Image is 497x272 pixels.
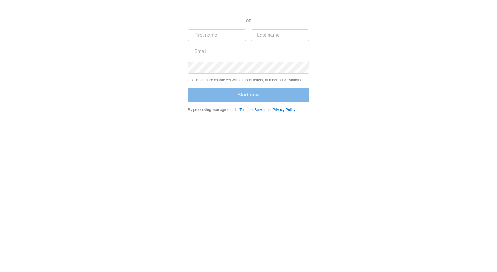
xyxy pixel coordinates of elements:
[273,108,295,112] a: Privacy Policy
[188,29,246,41] input: First name
[188,77,309,83] p: Use 10 or more characters with a mix of letters, numbers and symbols.
[246,18,248,24] p: OR
[239,108,266,112] a: Terms of Service
[188,107,309,112] div: By proceeding, you agree to the and
[188,46,309,57] input: Email
[251,29,309,41] input: Last name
